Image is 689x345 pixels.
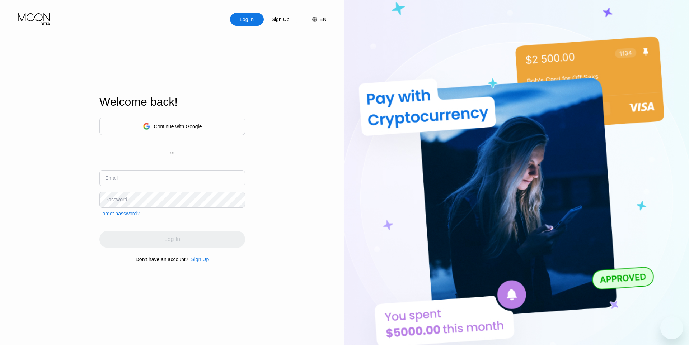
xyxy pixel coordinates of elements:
[320,16,327,22] div: EN
[191,257,209,262] div: Sign Up
[188,257,209,262] div: Sign Up
[305,13,327,26] div: EN
[170,150,174,155] div: or
[136,257,188,262] div: Don't have an account?
[99,211,140,216] div: Forgot password?
[99,95,245,109] div: Welcome back!
[271,16,290,23] div: Sign Up
[264,13,297,26] div: Sign Up
[239,16,254,23] div: Log In
[105,197,127,202] div: Password
[99,118,245,135] div: Continue with Google
[154,124,202,129] div: Continue with Google
[230,13,264,26] div: Log In
[105,175,118,181] div: Email
[660,316,683,339] iframe: Button to launch messaging window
